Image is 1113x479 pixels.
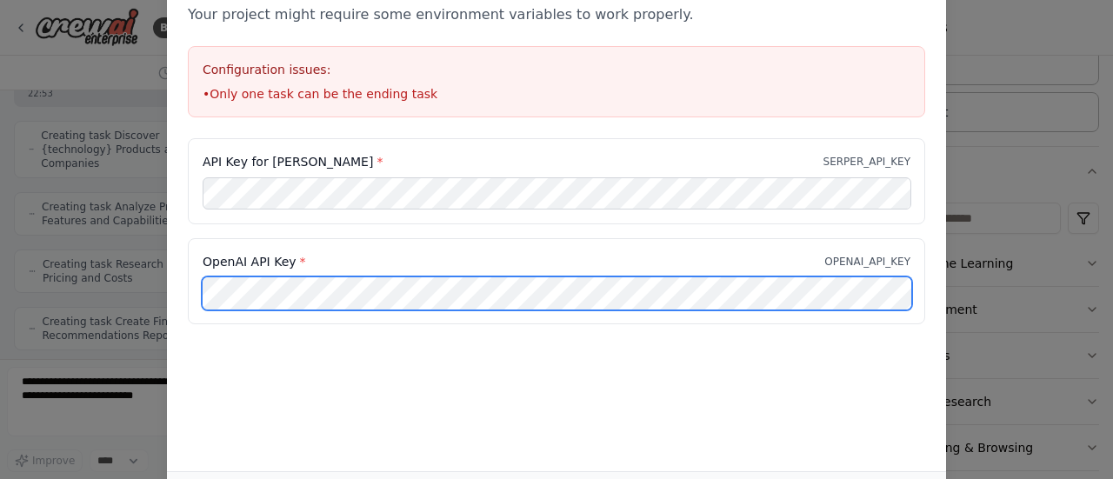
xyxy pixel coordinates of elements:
[203,253,306,270] label: OpenAI API Key
[188,4,925,25] p: Your project might require some environment variables to work properly.
[823,155,910,169] p: SERPER_API_KEY
[203,85,910,103] li: • Only one task can be the ending task
[824,255,910,269] p: OPENAI_API_KEY
[203,153,383,170] label: API Key for [PERSON_NAME]
[203,61,910,78] h3: Configuration issues:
